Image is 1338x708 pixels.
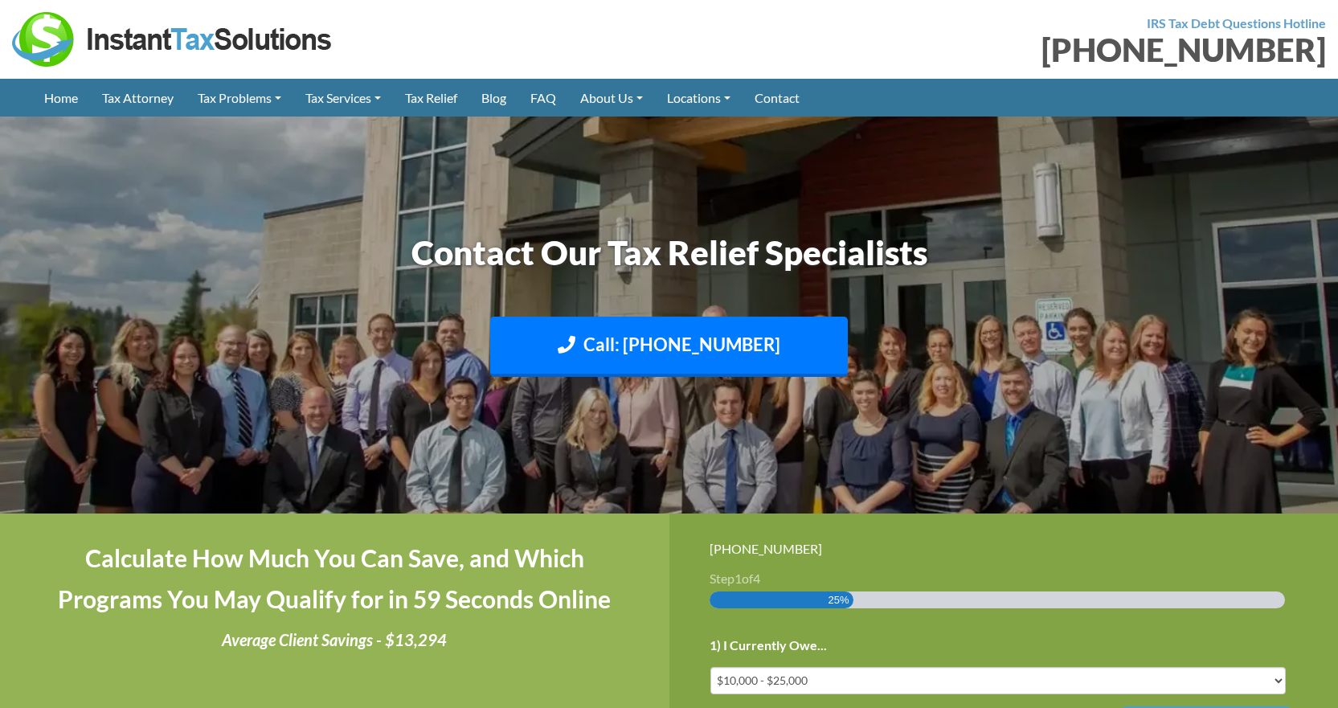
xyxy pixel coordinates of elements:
label: 1) I Currently Owe... [710,637,827,654]
a: Home [32,79,90,117]
span: 25% [829,591,849,608]
h1: Contact Our Tax Relief Specialists [223,229,1115,276]
a: Tax Relief [393,79,469,117]
a: Tax Problems [186,79,293,117]
span: 4 [753,571,760,586]
a: Instant Tax Solutions Logo [12,30,333,45]
div: [PHONE_NUMBER] [681,34,1327,66]
img: Instant Tax Solutions Logo [12,12,333,67]
a: Tax Attorney [90,79,186,117]
i: Average Client Savings - $13,294 [222,630,447,649]
a: Locations [655,79,743,117]
strong: IRS Tax Debt Questions Hotline [1147,15,1326,31]
div: [PHONE_NUMBER] [710,538,1299,559]
h4: Calculate How Much You Can Save, and Which Programs You May Qualify for in 59 Seconds Online [40,538,629,620]
a: About Us [568,79,655,117]
a: Contact [743,79,812,117]
a: Blog [469,79,518,117]
a: Call: [PHONE_NUMBER] [490,317,848,377]
span: 1 [734,571,742,586]
a: Tax Services [293,79,393,117]
a: FAQ [518,79,568,117]
h3: Step of [710,572,1299,585]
